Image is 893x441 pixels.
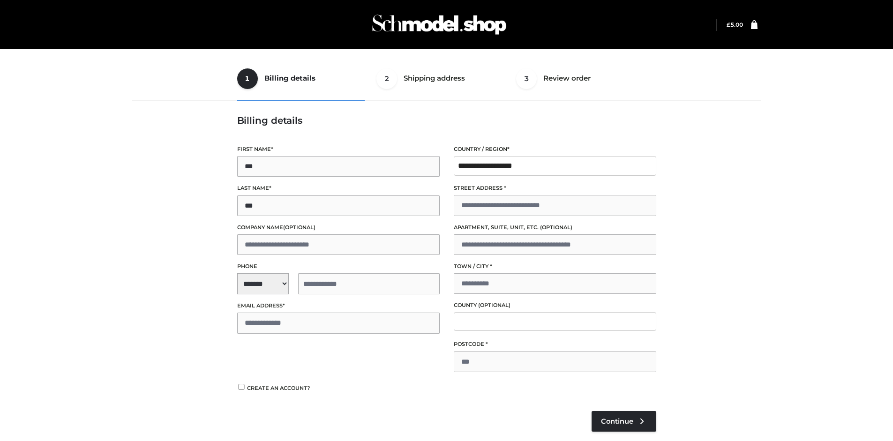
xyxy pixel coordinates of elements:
[727,21,743,28] bdi: 5.00
[727,21,730,28] span: £
[592,411,656,432] a: Continue
[237,184,440,193] label: Last name
[540,224,572,231] span: (optional)
[454,340,656,349] label: Postcode
[454,184,656,193] label: Street address
[247,385,310,391] span: Create an account?
[369,6,510,43] img: Schmodel Admin 964
[237,115,656,126] h3: Billing details
[237,145,440,154] label: First name
[454,262,656,271] label: Town / City
[454,145,656,154] label: Country / Region
[727,21,743,28] a: £5.00
[478,302,510,308] span: (optional)
[237,301,440,310] label: Email address
[237,223,440,232] label: Company name
[454,223,656,232] label: Apartment, suite, unit, etc.
[454,301,656,310] label: County
[601,417,633,426] span: Continue
[283,224,315,231] span: (optional)
[237,262,440,271] label: Phone
[237,384,246,390] input: Create an account?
